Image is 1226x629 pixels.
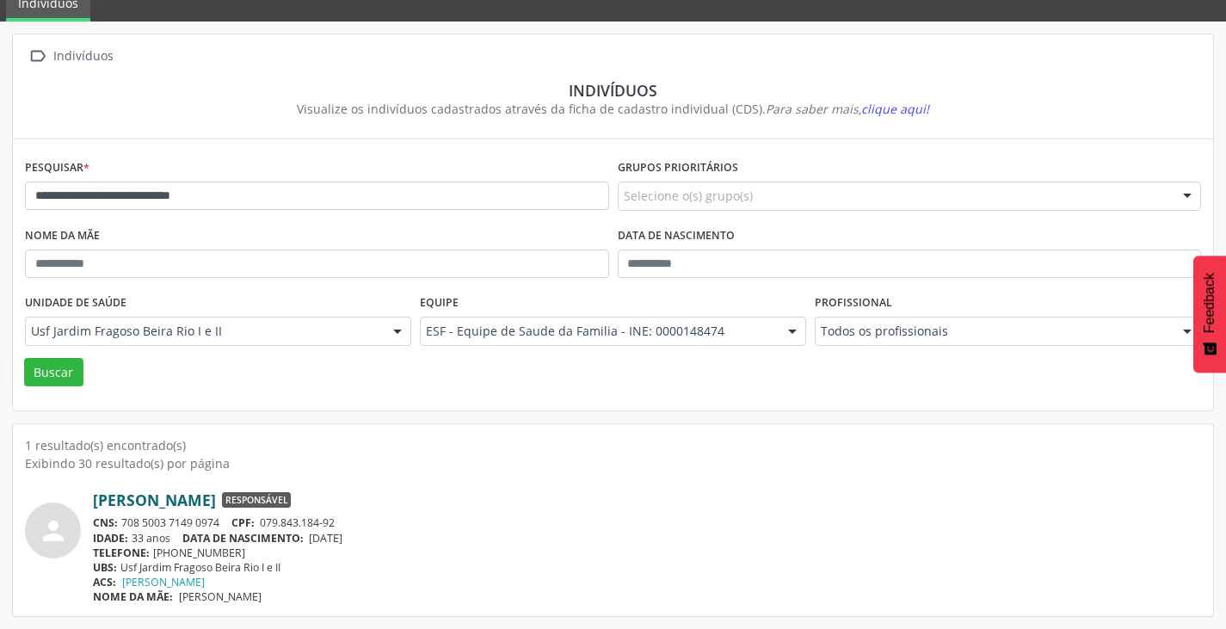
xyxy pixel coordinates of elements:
[231,515,255,530] span: CPF:
[50,44,116,69] div: Indivíduos
[25,436,1201,454] div: 1 resultado(s) encontrado(s)
[815,290,892,317] label: Profissional
[1193,256,1226,373] button: Feedback - Mostrar pesquisa
[1202,273,1217,333] span: Feedback
[37,100,1189,118] div: Visualize os indivíduos cadastrados através da ficha de cadastro individual (CDS).
[821,323,1166,340] span: Todos os profissionais
[93,515,118,530] span: CNS:
[25,44,116,69] a:  Indivíduos
[309,531,342,546] span: [DATE]
[38,515,69,546] i: person
[260,515,335,530] span: 079.843.184-92
[25,155,89,182] label: Pesquisar
[25,454,1201,472] div: Exibindo 30 resultado(s) por página
[624,187,753,205] span: Selecione o(s) grupo(s)
[25,223,100,250] label: Nome da mãe
[93,546,1201,560] div: [PHONE_NUMBER]
[93,546,150,560] span: TELEFONE:
[93,515,1201,530] div: 708 5003 7149 0974
[420,290,459,317] label: Equipe
[93,575,116,589] span: ACS:
[861,101,929,117] span: clique aqui!
[618,223,735,250] label: Data de nascimento
[426,323,771,340] span: ESF - Equipe de Saude da Familia - INE: 0000148474
[222,492,291,508] span: Responsável
[93,531,1201,546] div: 33 anos
[93,490,216,509] a: [PERSON_NAME]
[93,589,173,604] span: NOME DA MÃE:
[37,81,1189,100] div: Indivíduos
[766,101,929,117] i: Para saber mais,
[179,589,262,604] span: [PERSON_NAME]
[618,155,738,182] label: Grupos prioritários
[93,531,128,546] span: IDADE:
[24,358,83,387] button: Buscar
[182,531,304,546] span: DATA DE NASCIMENTO:
[25,44,50,69] i: 
[25,290,126,317] label: Unidade de saúde
[122,575,205,589] a: [PERSON_NAME]
[93,560,117,575] span: UBS:
[31,323,376,340] span: Usf Jardim Fragoso Beira Rio I e II
[93,560,1201,575] div: Usf Jardim Fragoso Beira Rio I e II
